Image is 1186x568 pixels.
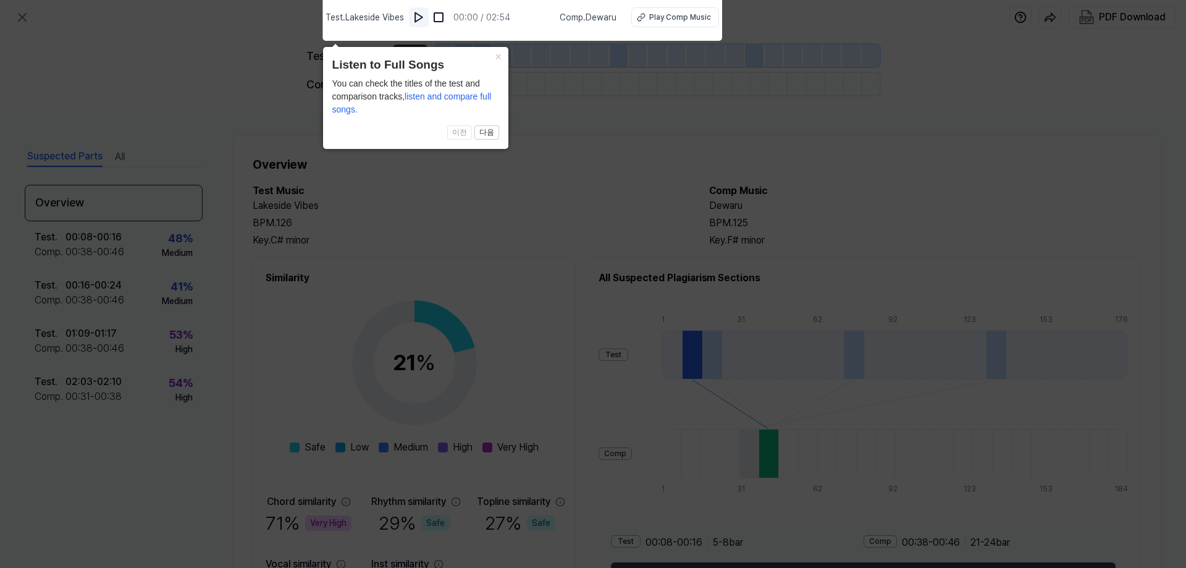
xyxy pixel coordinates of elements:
div: 00:00 / 02:54 [453,11,510,24]
div: Play Comp Music [649,12,711,23]
img: play [413,11,425,23]
span: listen and compare full songs. [332,91,492,114]
button: Close [489,47,508,64]
button: Play Comp Music [631,7,719,27]
header: Listen to Full Songs [332,56,499,74]
span: Test . Lakeside Vibes [326,11,404,24]
img: stop [432,11,445,23]
span: Comp . Dewaru [560,11,616,24]
div: You can check the titles of the test and comparison tracks, [332,77,499,116]
button: 다음 [474,125,499,140]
